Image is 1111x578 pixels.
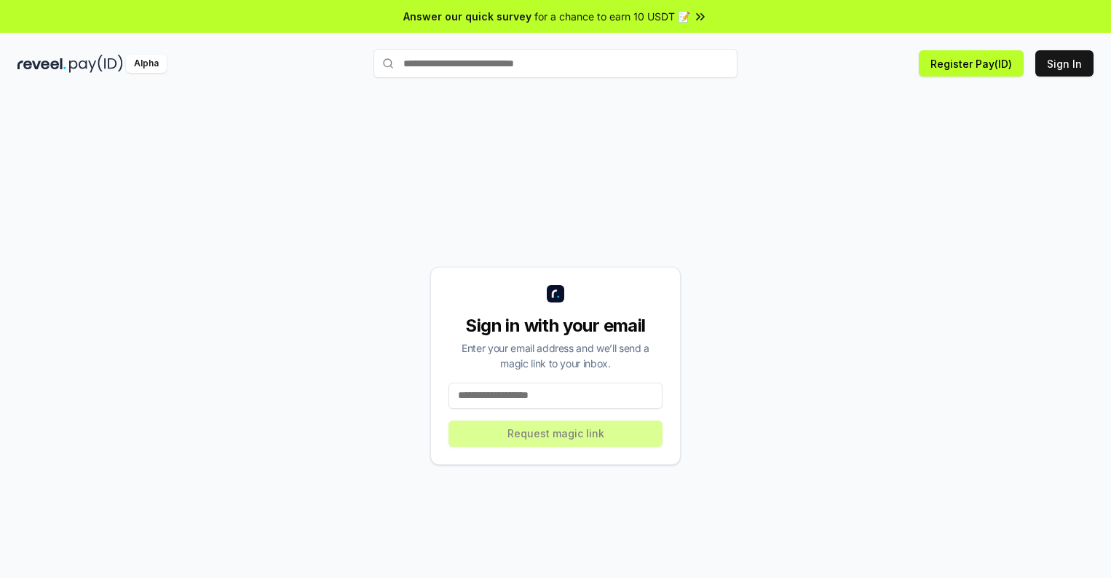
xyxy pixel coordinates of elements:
img: pay_id [69,55,123,73]
button: Sign In [1035,50,1094,77]
span: Answer our quick survey [403,9,531,24]
img: reveel_dark [17,55,66,73]
img: logo_small [547,285,564,302]
div: Alpha [126,55,167,73]
div: Sign in with your email [448,314,663,337]
button: Register Pay(ID) [919,50,1024,77]
div: Enter your email address and we’ll send a magic link to your inbox. [448,340,663,371]
span: for a chance to earn 10 USDT 📝 [534,9,690,24]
